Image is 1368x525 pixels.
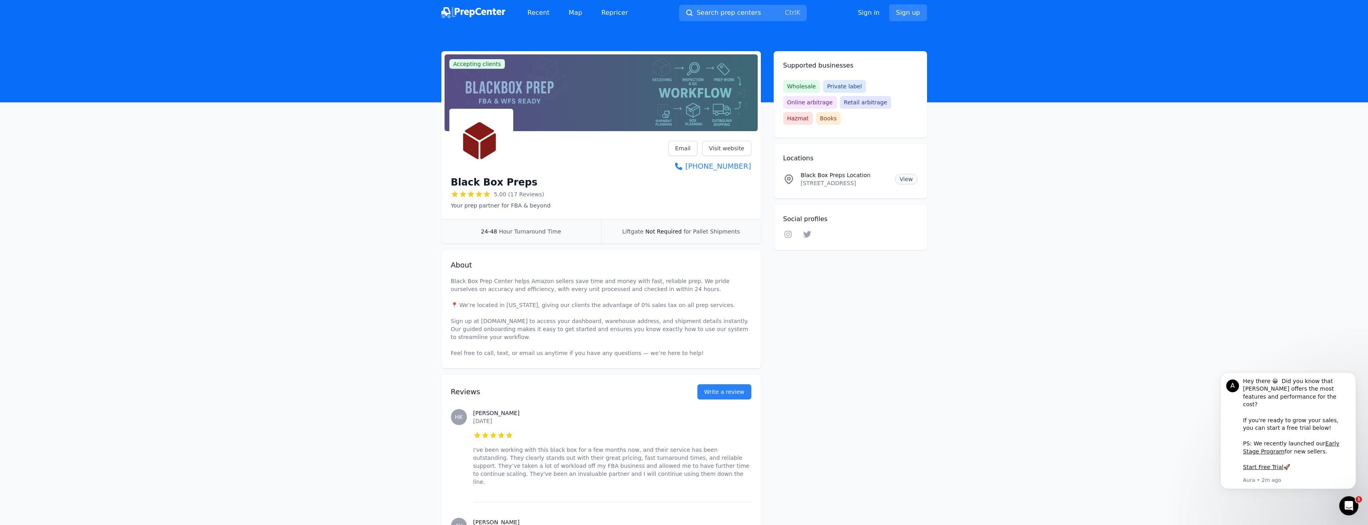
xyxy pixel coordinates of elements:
a: Map [562,5,589,21]
a: Sign in [858,8,880,18]
h2: Reviews [451,386,672,397]
span: for Pallet Shipments [683,228,740,235]
span: 1 [1356,496,1362,503]
a: Repricer [595,5,635,21]
span: Search prep centers [697,8,761,18]
h3: [PERSON_NAME] [473,409,751,417]
span: 5.00 (17 Reviews) [494,190,544,198]
span: Accepting clients [449,59,505,69]
p: Black Box Preps Location [801,171,889,179]
img: Black Box Preps [451,110,512,171]
a: [PHONE_NUMBER] [668,161,751,172]
p: Your prep partner for FBA & beyond [451,202,551,210]
span: Hour Turnaround Time [499,228,561,235]
a: Recent [521,5,556,21]
span: 24-48 [481,228,497,235]
kbd: K [796,9,800,16]
h2: Social profiles [783,214,917,224]
span: Liftgate [622,228,643,235]
p: I've been working with this black box for a few months now, and their service has been outstandin... [473,446,751,486]
time: [DATE] [473,418,492,424]
p: [STREET_ADDRESS] [801,179,889,187]
span: Retail arbitrage [840,96,891,109]
span: Private label [823,80,866,93]
span: Hazmat [783,112,813,125]
p: Black Box Prep Center helps Amazon sellers save time and money with fast, reliable prep. We pride... [451,277,751,357]
img: PrepCenter [441,7,505,18]
span: Books [816,112,841,125]
iframe: Intercom notifications message [1208,370,1368,519]
h2: Locations [783,154,917,163]
a: Email [668,141,697,156]
a: Sign up [889,4,927,21]
span: HK [455,414,463,420]
a: Visit website [702,141,751,156]
a: Write a review [697,384,751,399]
button: Search prep centersCtrlK [679,5,807,21]
span: Wholesale [783,80,820,93]
h2: About [451,260,751,271]
h2: Supported businesses [783,61,917,70]
kbd: Ctrl [785,9,796,16]
span: Online arbitrage [783,96,837,109]
iframe: Intercom live chat [1339,496,1358,515]
h1: Black Box Preps [451,176,538,189]
span: Not Required [645,228,682,235]
a: View [895,174,917,184]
